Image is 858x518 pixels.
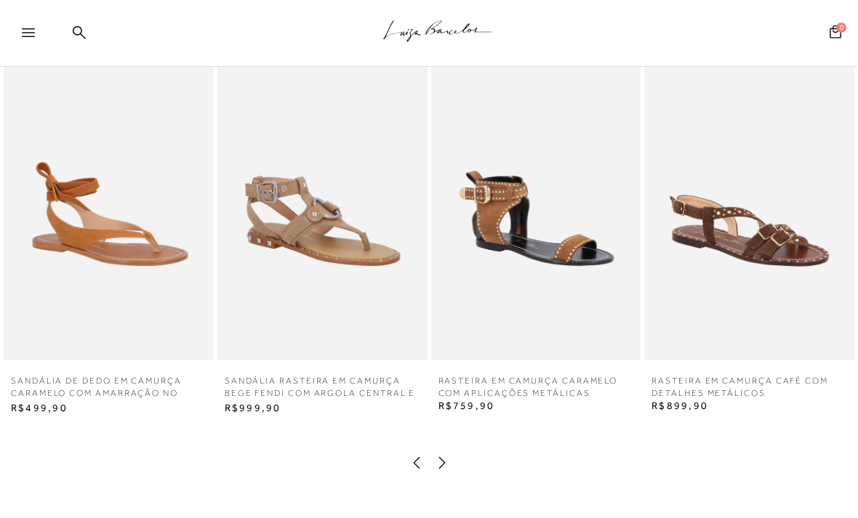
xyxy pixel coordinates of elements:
[225,402,281,413] span: R$999,90
[644,46,854,360] img: RASTEIRA EM CAMURÇA CAFÉ COM DETALHES METÁLICOS
[4,46,214,360] img: SANDÁLIA DE DEDO EM CAMURÇA CARAMELO COM AMARRAÇÃO NO TORNOZELO
[825,24,846,44] button: 0
[217,46,428,360] img: SANDÁLIA RASTEIRA EM CAMURÇA BEGE FENDI COM ARGOLA CENTRAL E REBITES
[651,400,708,411] span: R$899,90
[836,23,846,33] span: 0
[4,375,214,401] a: SANDÁLIA DE DEDO EM CAMURÇA CARAMELO COM AMARRAÇÃO NO TORNOZELO
[431,46,641,360] img: RASTEIRA EM CAMURÇA CARAMELO COM APLICAÇÕES METÁLICAS
[217,375,428,401] a: SANDÁLIA RASTEIRA EM CAMURÇA BEGE FENDI COM ARGOLA CENTRAL E REBITES
[11,402,68,413] span: R$499,90
[438,400,495,411] span: R$759,90
[431,375,641,400] a: RASTEIRA EM CAMURÇA CARAMELO COM APLICAÇÕES METÁLICAS
[644,375,854,400] a: RASTEIRA EM CAMURÇA CAFÉ COM DETALHES METÁLICOS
